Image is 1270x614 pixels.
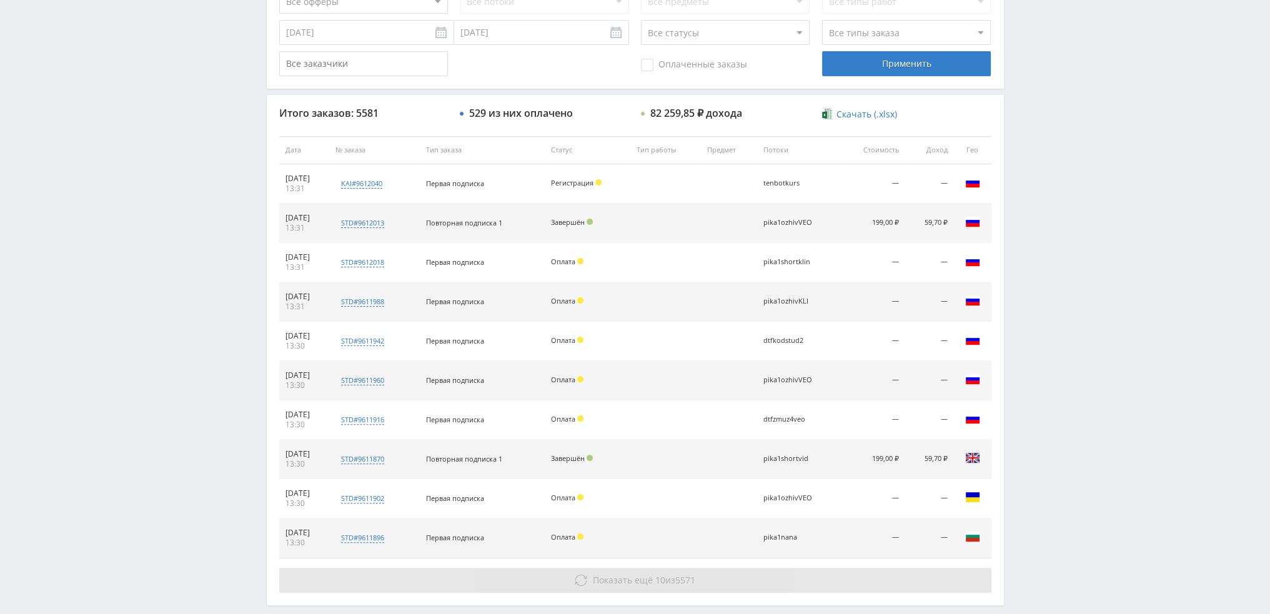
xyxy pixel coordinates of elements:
span: Холд [577,376,583,382]
span: Первая подписка [426,179,484,188]
div: 13:30 [285,459,323,469]
div: [DATE] [285,213,323,223]
span: Оплата [551,296,575,305]
th: Статус [545,136,630,164]
span: Оплата [551,532,575,542]
span: Первая подписка [426,336,484,345]
div: std#9612018 [341,257,384,267]
td: — [905,322,953,361]
span: Оплата [551,257,575,266]
div: 13:30 [285,341,323,351]
div: std#9611988 [341,297,384,307]
div: 13:31 [285,223,323,233]
div: Применить [822,51,991,76]
span: Холд [577,258,583,264]
span: Холд [577,415,583,422]
div: std#9611902 [341,493,384,503]
span: Оплата [551,335,575,345]
img: rus.png [965,214,980,229]
th: Дата [279,136,329,164]
div: [DATE] [285,292,323,302]
div: std#9611960 [341,375,384,385]
span: Завершён [551,217,585,227]
img: ukr.png [965,490,980,505]
div: std#9612013 [341,218,384,228]
td: 59,70 ₽ [905,440,953,479]
span: из [593,574,695,586]
th: Потоки [757,136,840,164]
div: [DATE] [285,410,323,420]
div: 13:30 [285,380,323,390]
span: Повторная подписка 1 [426,454,502,463]
div: pika1shortklin [763,258,819,266]
img: xlsx [822,107,833,120]
span: Холд [577,533,583,540]
div: pika1ozhivKLI [763,297,819,305]
div: 82 259,85 ₽ дохода [650,107,742,119]
td: — [840,282,905,322]
div: 13:30 [285,498,323,508]
span: Холд [577,337,583,343]
th: Доход [905,136,953,164]
div: pika1ozhivVEO [763,219,819,227]
img: bgr.png [965,529,980,544]
div: pika1shortvid [763,455,819,463]
img: gbr.png [965,450,980,465]
th: Стоимость [840,136,905,164]
div: [DATE] [285,488,323,498]
div: pika1ozhivVEO [763,376,819,384]
span: Оплата [551,414,575,423]
span: Оплаченные заказы [641,59,747,71]
td: — [905,479,953,518]
div: kai#9612040 [341,179,382,189]
td: — [840,322,905,361]
span: Холд [577,494,583,500]
span: Подтвержден [587,219,593,225]
td: — [905,164,953,204]
th: Тип работы [630,136,701,164]
div: [DATE] [285,331,323,341]
div: [DATE] [285,528,323,538]
span: Подтвержден [587,455,593,461]
div: [DATE] [285,174,323,184]
span: Оплата [551,493,575,502]
div: 13:31 [285,184,323,194]
span: Первая подписка [426,533,484,542]
span: Регистрация [551,178,593,187]
td: — [840,518,905,558]
td: — [840,243,905,282]
td: — [905,400,953,440]
img: rus.png [965,332,980,347]
div: [DATE] [285,370,323,380]
td: — [905,282,953,322]
div: [DATE] [285,449,323,459]
span: Холд [577,297,583,304]
span: Оплата [551,375,575,384]
span: Первая подписка [426,415,484,424]
div: pika1nana [763,533,819,542]
span: Первая подписка [426,257,484,267]
div: 13:31 [285,302,323,312]
td: — [840,400,905,440]
td: — [905,243,953,282]
th: Предмет [701,136,757,164]
span: Первая подписка [426,375,484,385]
div: pika1ozhivVEO [763,494,819,502]
div: 13:30 [285,420,323,430]
div: Итого заказов: 5581 [279,107,448,119]
td: — [840,164,905,204]
div: dtfkodstud2 [763,337,819,345]
span: 5571 [675,574,695,586]
div: dtfzmuz4veo [763,415,819,423]
div: tenbotkurs [763,179,819,187]
img: rus.png [965,293,980,308]
span: Холд [595,179,602,186]
th: № заказа [329,136,420,164]
img: rus.png [965,372,980,387]
div: std#9611896 [341,533,384,543]
td: 199,00 ₽ [840,204,905,243]
span: Скачать (.xlsx) [836,109,897,119]
div: std#9611942 [341,336,384,346]
span: Первая подписка [426,493,484,503]
span: 10 [655,574,665,586]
